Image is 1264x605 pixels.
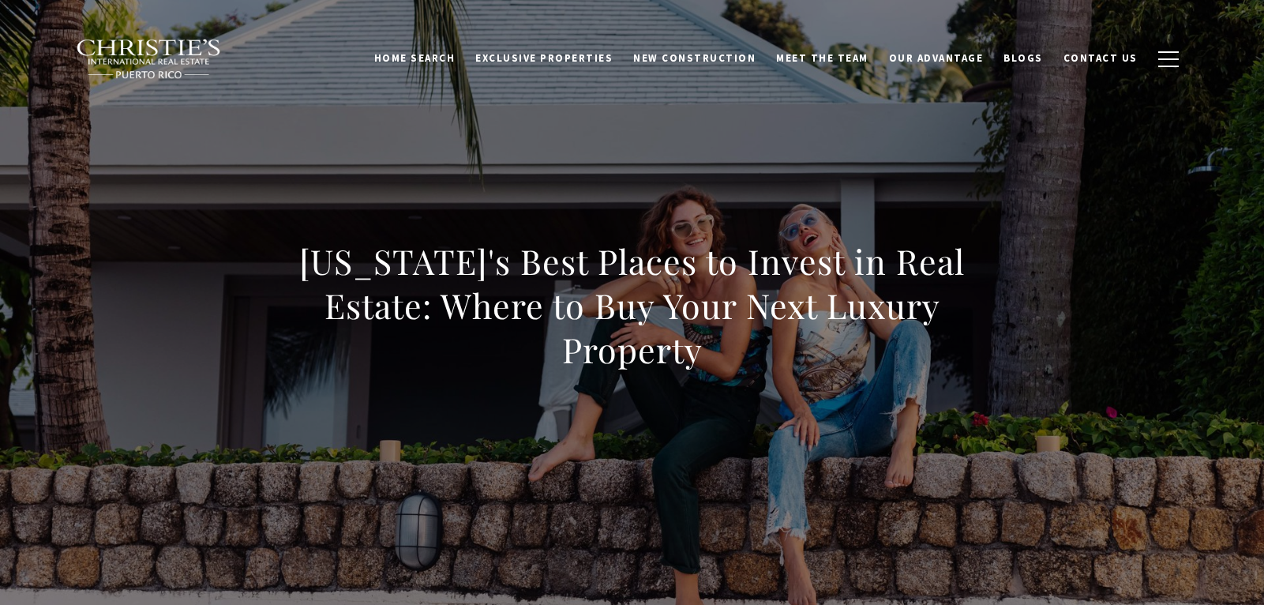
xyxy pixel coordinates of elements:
[889,51,984,65] span: Our Advantage
[1003,51,1043,65] span: Blogs
[879,43,994,73] a: Our Advantage
[623,43,766,73] a: New Construction
[364,43,466,73] a: Home Search
[766,43,879,73] a: Meet the Team
[633,51,756,65] span: New Construction
[76,39,223,80] img: Christie's International Real Estate black text logo
[993,43,1053,73] a: Blogs
[475,51,613,65] span: Exclusive Properties
[284,239,981,372] h1: [US_STATE]'s Best Places to Invest in Real Estate: Where to Buy Your Next Luxury Property
[1063,51,1138,65] span: Contact Us
[465,43,623,73] a: Exclusive Properties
